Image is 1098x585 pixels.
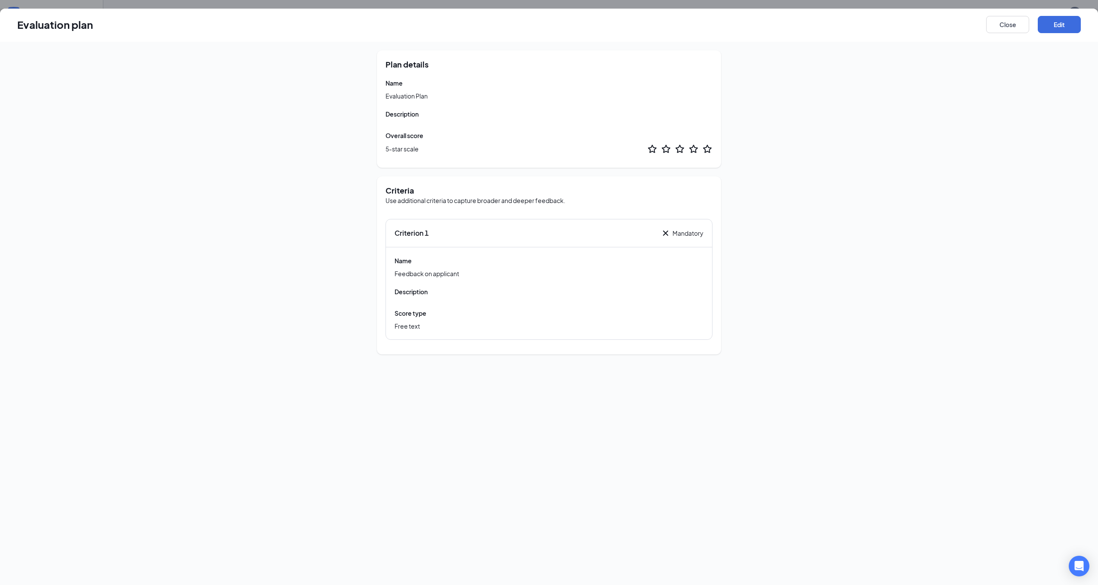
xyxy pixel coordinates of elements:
[675,144,685,154] svg: StarBorder
[688,144,699,154] svg: StarBorder
[395,308,703,318] span: Score type
[386,185,712,196] h2: Criteria
[395,321,420,331] span: Free text
[17,17,93,32] h1: Evaluation plan
[395,269,703,278] span: Feedback on applicant
[386,78,712,88] span: Name
[661,144,671,154] svg: StarBorder
[1069,556,1089,576] div: Open Intercom Messenger
[986,16,1029,33] button: Close
[395,228,660,238] h3: Criterion 1
[395,288,428,296] span: Description
[386,91,712,101] span: Evaluation Plan
[386,110,419,118] span: Description
[386,144,419,154] span: 5-star scale
[386,197,565,204] span: Use additional criteria to capture broader and deeper feedback.
[395,256,703,265] span: Name
[647,144,657,154] svg: StarBorder
[386,59,712,70] h2: Plan details
[660,228,671,238] svg: Cross
[1038,16,1081,33] button: Edit
[702,144,712,154] svg: StarBorder
[672,228,703,238] span: Mandatory
[386,132,423,139] span: Overall score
